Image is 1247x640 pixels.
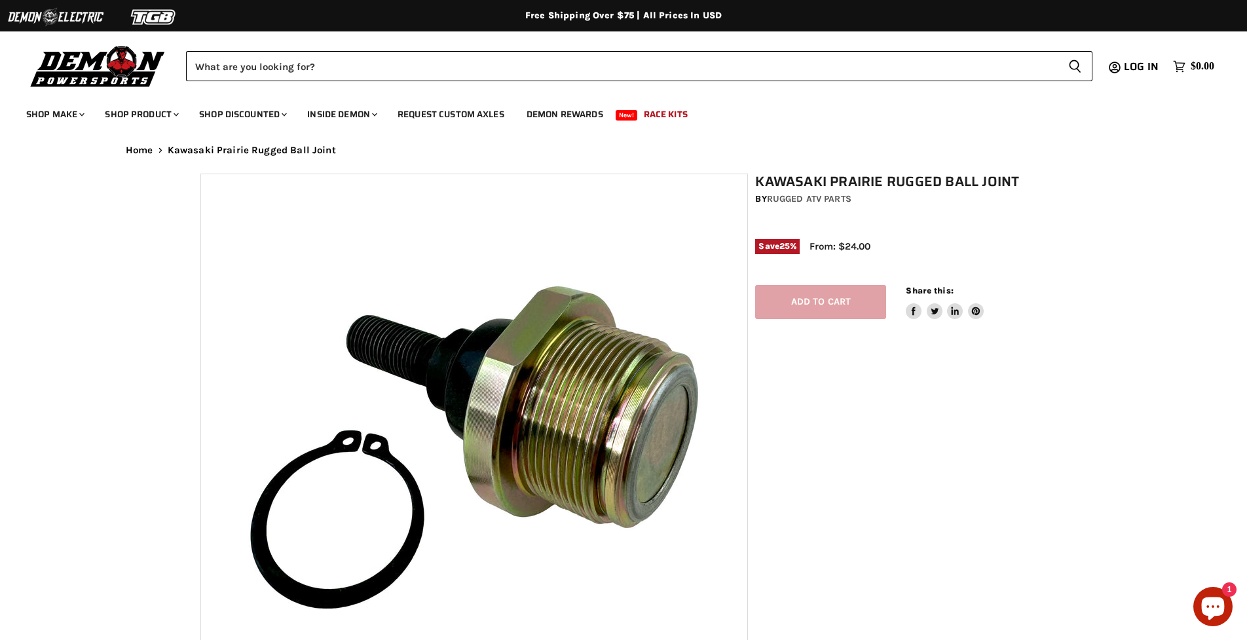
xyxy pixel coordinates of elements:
div: Free Shipping Over $75 | All Prices In USD [100,10,1147,22]
a: Log in [1118,61,1166,73]
a: Shop Discounted [189,101,295,128]
a: Shop Product [95,101,187,128]
span: Kawasaki Prairie Rugged Ball Joint [168,145,336,156]
a: Shop Make [16,101,92,128]
span: $0.00 [1191,60,1214,73]
a: Race Kits [634,101,698,128]
ul: Main menu [16,96,1211,128]
button: Search [1058,51,1092,81]
span: 25 [779,241,790,251]
a: Inside Demon [297,101,385,128]
form: Product [186,51,1092,81]
img: TGB Logo 2 [105,5,203,29]
a: $0.00 [1166,57,1221,76]
aside: Share this: [906,285,984,320]
input: Search [186,51,1058,81]
a: Request Custom Axles [388,101,514,128]
img: Demon Powersports [26,43,170,89]
a: Home [126,145,153,156]
a: Rugged ATV Parts [767,193,851,204]
span: New! [616,110,638,121]
span: Save % [755,239,800,254]
span: From: $24.00 [810,240,870,252]
img: Demon Electric Logo 2 [7,5,105,29]
span: Share this: [906,286,953,295]
nav: Breadcrumbs [100,145,1147,156]
h1: Kawasaki Prairie Rugged Ball Joint [755,174,1054,190]
div: by [755,192,1054,206]
span: Log in [1124,58,1159,75]
inbox-online-store-chat: Shopify online store chat [1189,587,1237,630]
a: Demon Rewards [517,101,613,128]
